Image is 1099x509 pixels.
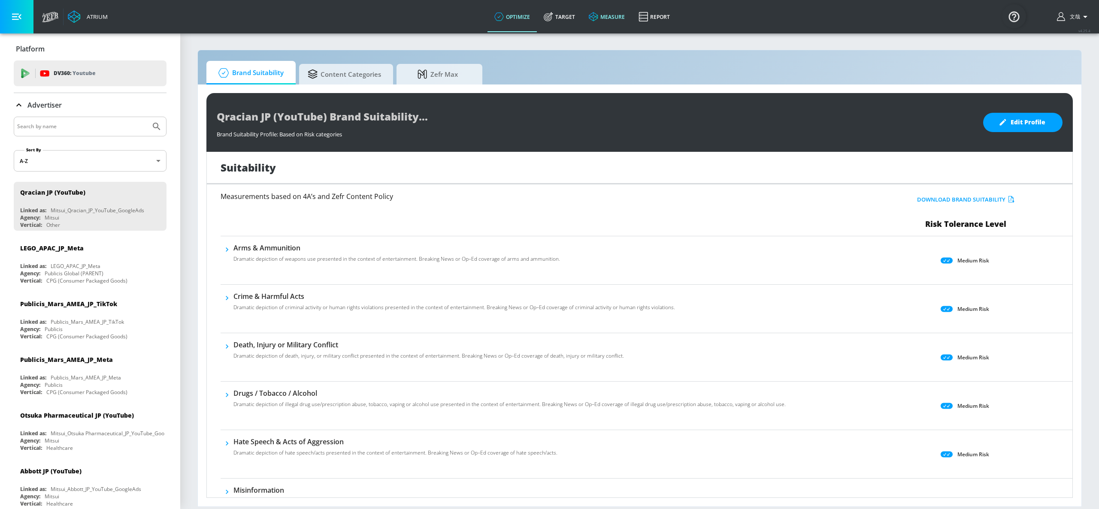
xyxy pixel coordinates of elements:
div: Publicis Global (PARENT) [45,270,103,277]
div: CPG (Consumer Packaged Goods) [46,333,127,340]
div: Linked as: [20,485,46,493]
p: DV360: [54,69,95,78]
div: LEGO_APAC_JP_Meta [51,262,100,270]
div: Otsuka Pharmaceutical JP (YouTube)Linked as:Mitsui_Otsuka Pharmaceutical_JP_YouTube_GoogleAdsAgen... [14,405,167,454]
div: Mitsui [45,214,59,221]
div: Vertical: [20,444,42,452]
a: measure [582,1,632,32]
h6: Hate Speech & Acts of Aggression [233,437,557,446]
div: Publicis_Mars_AMEA_JP_Meta [20,355,113,364]
span: Brand Suitability [215,63,284,83]
div: Mitsui [45,493,59,500]
div: Mitsui [45,437,59,444]
div: Vertical: [20,221,42,229]
div: Qracian JP (YouTube) [20,188,85,196]
div: Other [46,221,60,229]
div: Brand Suitability Profile: Based on Risk categories [217,126,975,138]
div: Publicis_Mars_AMEA_JP_MetaLinked as:Publicis_Mars_AMEA_JP_MetaAgency:PublicisVertical:CPG (Consum... [14,349,167,398]
div: Abbott JP (YouTube) [20,467,82,475]
p: Youtube [73,69,95,78]
div: Qracian JP (YouTube)Linked as:Mitsui_Qracian_JP_YouTube_GoogleAdsAgency:MitsuiVertical:Other [14,182,167,231]
div: Publicis_Mars_AMEA_JP_TikTokLinked as:Publicis_Mars_AMEA_JP_TikTokAgency:PublicisVertical:CPG (Co... [14,293,167,342]
div: Crime & Harmful ActsDramatic depiction of criminal activity or human rights violations presented ... [233,292,675,316]
span: Risk Tolerance Level [925,219,1006,229]
div: Linked as: [20,318,46,325]
h6: Crime & Harmful Acts [233,292,675,301]
div: Publicis_Mars_AMEA_JP_TikTok [51,318,124,325]
div: LEGO_APAC_JP_Meta [20,244,84,252]
div: Agency: [20,325,40,333]
button: Download Brand Suitability [915,193,1017,206]
p: Dramatic depiction of weapons use presented in the context of entertainment. Breaking News or Op–... [233,255,560,263]
span: login as: fumiya.nakamura@mbk-digital.co.jp [1066,13,1080,21]
h6: Arms & Ammunition [233,243,560,253]
div: Agency: [20,437,40,444]
label: Sort By [24,147,43,153]
div: Vertical: [20,333,42,340]
a: optimize [487,1,537,32]
a: Atrium [68,10,108,23]
h6: Misinformation [233,485,548,495]
div: Agency: [20,214,40,221]
div: Agency: [20,270,40,277]
p: Dramatic depiction of criminal activity or human rights violations presented in the context of en... [233,304,675,311]
div: Mitsui_Otsuka Pharmaceutical_JP_YouTube_GoogleAds [51,430,181,437]
div: Vertical: [20,277,42,284]
div: Mitsui_Abbott_JP_YouTube_GoogleAds [51,485,141,493]
span: v 4.25.4 [1078,28,1090,33]
div: LEGO_APAC_JP_MetaLinked as:LEGO_APAC_JP_MetaAgency:Publicis Global (PARENT)Vertical:CPG (Consumer... [14,238,167,286]
div: Publicis_Mars_AMEA_JP_Meta [51,374,121,381]
h6: Measurements based on 4A’s and Zefr Content Policy [221,193,788,200]
input: Search by name [17,121,147,132]
button: Open Resource Center [1002,4,1026,28]
p: Platform [16,44,45,54]
div: Mitsui_Qracian_JP_YouTube_GoogleAds [51,207,144,214]
p: Medium Risk [957,450,989,459]
p: Medium Risk [957,256,989,265]
p: Dramatic depiction of illegal drug use/prescription abuse, tobacco, vaping or alcohol use present... [233,401,786,408]
a: Report [632,1,677,32]
button: 文哉 [1057,12,1090,22]
button: Edit Profile [983,113,1063,132]
div: Otsuka Pharmaceutical JP (YouTube) [20,411,134,419]
div: CPG (Consumer Packaged Goods) [46,277,127,284]
div: Vertical: [20,389,42,396]
p: Medium Risk [957,401,989,410]
h6: Death, Injury or Military Conflict [233,340,624,349]
div: Publicis [45,325,63,333]
div: Vertical: [20,500,42,507]
p: Dramatic depiction of hate speech/acts presented in the context of entertainment. Breaking News o... [233,449,557,457]
div: A-Z [14,150,167,172]
div: Linked as: [20,262,46,270]
div: Healthcare [46,500,73,507]
span: Edit Profile [1000,117,1045,128]
div: Linked as: [20,430,46,437]
div: Hate Speech & Acts of AggressionDramatic depiction of hate speech/acts presented in the context o... [233,437,557,462]
div: DV360: Youtube [14,60,167,86]
div: Death, Injury or Military ConflictDramatic depiction of death, injury, or military conflict prese... [233,340,624,365]
div: Platform [14,37,167,61]
p: Medium Risk [957,353,989,362]
div: Agency: [20,493,40,500]
div: Publicis_Mars_AMEA_JP_TikTok [20,300,117,308]
p: Medium Risk [957,304,989,313]
div: CPG (Consumer Packaged Goods) [46,389,127,396]
p: Advertiser [27,100,62,110]
h6: Drugs / Tobacco / Alcohol [233,389,786,398]
div: Healthcare [46,444,73,452]
span: Content Categories [308,64,381,84]
p: Dramatic depiction of death, injury, or military conflict presented in the context of entertainme... [233,352,624,360]
div: Linked as: [20,374,46,381]
div: Agency: [20,381,40,389]
div: Advertiser [14,93,167,117]
div: Drugs / Tobacco / AlcoholDramatic depiction of illegal drug use/prescription abuse, tobacco, vapi... [233,389,786,413]
a: Target [537,1,582,32]
span: Zefr Max [405,64,470,84]
div: Linked as: [20,207,46,214]
div: Arms & AmmunitionDramatic depiction of weapons use presented in the context of entertainment. Bre... [233,243,560,268]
